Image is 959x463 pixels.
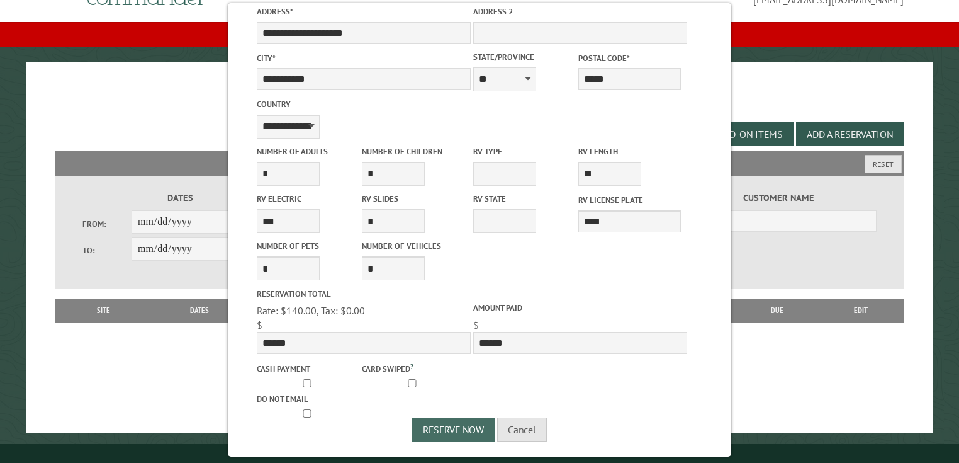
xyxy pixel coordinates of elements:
[82,191,278,205] label: Dates
[257,363,359,375] label: Cash payment
[473,146,576,157] label: RV Type
[796,122,904,146] button: Add a Reservation
[362,146,464,157] label: Number of Children
[55,151,904,175] h2: Filters
[257,146,359,157] label: Number of Adults
[145,299,254,322] th: Dates
[681,191,877,205] label: Customer Name
[578,194,681,206] label: RV License Plate
[412,418,495,442] button: Reserve Now
[408,449,551,457] small: © Campground Commander LLC. All rights reserved.
[257,52,471,64] label: City
[82,218,132,230] label: From:
[82,244,132,256] label: To:
[62,299,145,322] th: Site
[685,122,794,146] button: Edit Add-on Items
[497,418,547,442] button: Cancel
[473,193,576,205] label: RV State
[362,361,464,375] label: Card swiped
[55,83,904,117] h1: Reservations
[257,6,471,18] label: Address
[257,193,359,205] label: RV Electric
[257,98,471,110] label: Country
[257,319,262,331] span: $
[578,146,681,157] label: RV Length
[473,6,687,18] label: Address 2
[865,155,902,173] button: Reset
[473,51,576,63] label: State/Province
[578,52,681,64] label: Postal Code
[362,193,464,205] label: RV Slides
[737,299,817,322] th: Due
[473,302,687,314] label: Amount paid
[257,304,365,317] span: Rate: $140.00, Tax: $0.00
[257,240,359,252] label: Number of Pets
[817,299,904,322] th: Edit
[362,240,464,252] label: Number of Vehicles
[257,393,359,405] label: Do not email
[257,288,471,300] label: Reservation Total
[410,362,413,370] a: ?
[473,319,479,331] span: $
